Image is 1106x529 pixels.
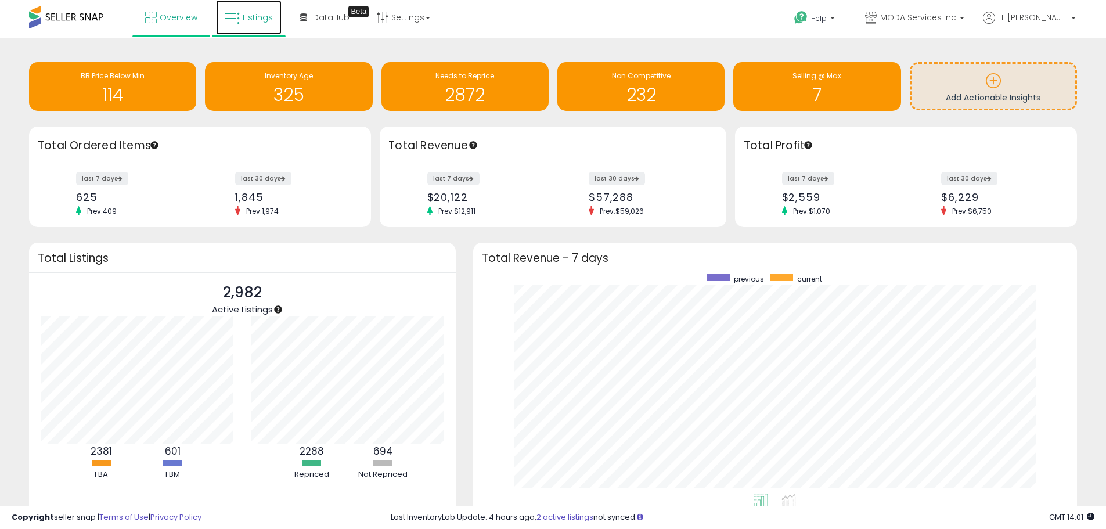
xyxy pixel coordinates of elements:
div: $57,288 [589,191,706,203]
label: last 7 days [76,172,128,185]
a: Selling @ Max 7 [733,62,900,111]
h3: Total Profit [744,138,1068,154]
span: Prev: 1,974 [240,206,284,216]
strong: Copyright [12,512,54,523]
label: last 30 days [941,172,997,185]
i: Get Help [794,10,808,25]
div: $20,122 [427,191,545,203]
h3: Total Revenue - 7 days [482,254,1068,262]
span: DataHub [313,12,350,23]
a: BB Price Below Min 114 [29,62,196,111]
div: $2,559 [782,191,898,203]
div: Not Repriced [348,469,418,480]
label: last 30 days [235,172,291,185]
div: Tooltip anchor [149,140,160,150]
h1: 325 [211,85,366,105]
b: 2381 [91,444,112,458]
div: Tooltip anchor [803,140,813,150]
label: last 7 days [427,172,480,185]
span: Prev: $59,026 [594,206,650,216]
span: Prev: $6,750 [946,206,997,216]
span: Hi [PERSON_NAME] [998,12,1068,23]
div: 625 [76,191,192,203]
p: 2,982 [212,282,273,304]
span: current [797,274,822,284]
div: Tooltip anchor [468,140,478,150]
span: MODA Services Inc [880,12,956,23]
span: Prev: $1,070 [787,206,836,216]
h3: Total Listings [38,254,447,262]
h3: Total Ordered Items [38,138,362,154]
b: 601 [165,444,181,458]
span: Active Listings [212,303,273,315]
span: Help [811,13,827,23]
h1: 114 [35,85,190,105]
span: Non Competitive [612,71,671,81]
a: Hi [PERSON_NAME] [983,12,1076,38]
label: last 7 days [782,172,834,185]
h1: 2872 [387,85,543,105]
a: Needs to Reprice 2872 [381,62,549,111]
i: Click here to read more about un-synced listings. [637,513,643,521]
div: seller snap | | [12,512,201,523]
a: Inventory Age 325 [205,62,372,111]
h1: 232 [563,85,719,105]
span: Listings [243,12,273,23]
a: Help [785,2,846,38]
label: last 30 days [589,172,645,185]
a: Privacy Policy [150,512,201,523]
div: Last InventoryLab Update: 4 hours ago, not synced. [391,512,1094,523]
span: Selling @ Max [792,71,841,81]
a: Terms of Use [99,512,149,523]
a: Add Actionable Insights [912,64,1075,109]
span: Prev: $12,911 [433,206,481,216]
span: Needs to Reprice [435,71,494,81]
div: Tooltip anchor [348,6,369,17]
span: 2025-10-10 14:01 GMT [1049,512,1094,523]
b: 2288 [300,444,324,458]
span: Add Actionable Insights [946,92,1040,103]
div: Tooltip anchor [273,304,283,315]
span: Inventory Age [265,71,313,81]
div: FBA [67,469,136,480]
span: previous [734,274,764,284]
a: 2 active listings [536,512,593,523]
span: BB Price Below Min [81,71,145,81]
span: Prev: 409 [81,206,123,216]
span: Overview [160,12,197,23]
div: 1,845 [235,191,351,203]
div: $6,229 [941,191,1057,203]
a: Non Competitive 232 [557,62,725,111]
div: Repriced [277,469,347,480]
div: FBM [138,469,208,480]
h1: 7 [739,85,895,105]
h3: Total Revenue [388,138,718,154]
b: 694 [373,444,393,458]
